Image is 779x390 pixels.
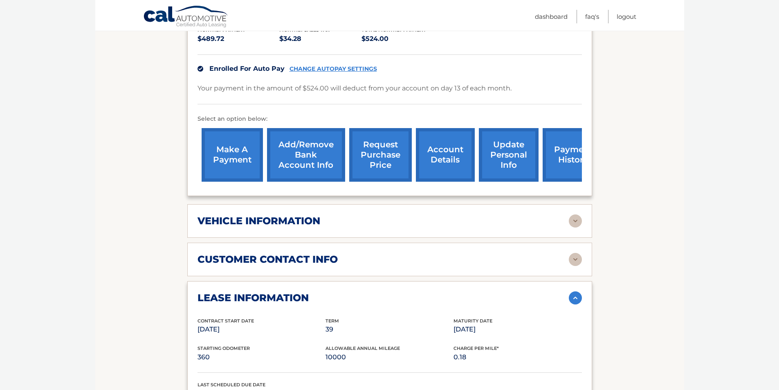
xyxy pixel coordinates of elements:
p: $34.28 [279,33,361,45]
p: [DATE] [453,324,581,335]
img: accordion-rest.svg [569,214,582,228]
p: $489.72 [198,33,280,45]
p: 0.18 [453,352,581,363]
a: Dashboard [535,10,568,23]
a: CHANGE AUTOPAY SETTINGS [290,65,377,72]
span: Starting Odometer [198,345,250,351]
p: Select an option below: [198,114,582,124]
p: 360 [198,352,326,363]
a: make a payment [202,128,263,182]
img: accordion-rest.svg [569,253,582,266]
a: payment history [543,128,604,182]
p: Your payment in the amount of $524.00 will deduct from your account on day 13 of each month. [198,83,512,94]
span: Allowable Annual Mileage [326,345,400,351]
span: Enrolled For Auto Pay [209,65,285,72]
span: Maturity Date [453,318,492,324]
span: Contract Start Date [198,318,254,324]
span: Charge Per Mile* [453,345,499,351]
span: Last Scheduled Due Date [198,382,265,388]
p: 39 [326,324,453,335]
h2: vehicle information [198,215,320,227]
p: [DATE] [198,324,326,335]
a: account details [416,128,475,182]
img: accordion-active.svg [569,291,582,304]
p: 10000 [326,352,453,363]
img: check.svg [198,66,203,72]
a: Add/Remove bank account info [267,128,345,182]
p: $524.00 [361,33,444,45]
a: FAQ's [585,10,599,23]
h2: customer contact info [198,253,338,266]
a: request purchase price [349,128,412,182]
h2: lease information [198,292,309,304]
a: Logout [617,10,636,23]
a: update personal info [479,128,539,182]
span: Term [326,318,339,324]
a: Cal Automotive [143,5,229,29]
